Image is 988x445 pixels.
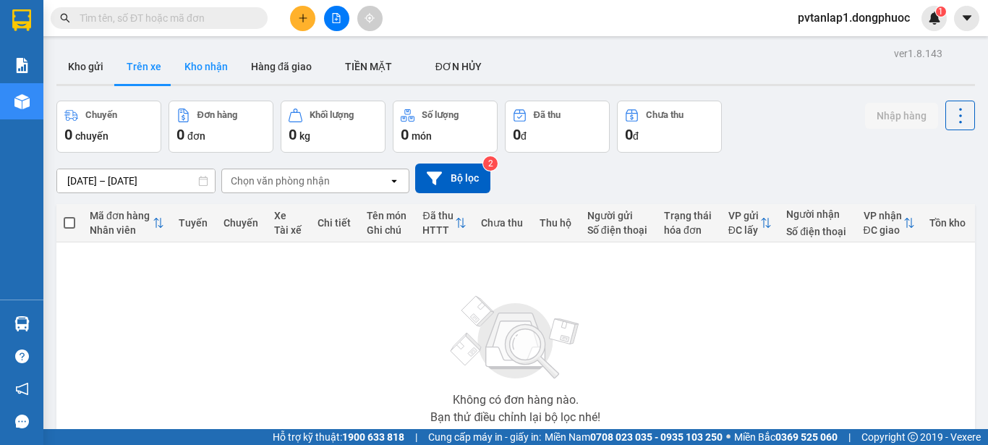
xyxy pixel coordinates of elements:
span: Miền Nam [545,429,723,445]
img: solution-icon [14,58,30,73]
div: Chưa thu [481,217,525,229]
button: aim [357,6,383,31]
span: 0 [64,126,72,143]
div: Xe [274,210,303,221]
span: kg [299,130,310,142]
span: TIỀN MẶT [345,61,392,72]
span: ⚪️ [726,434,731,440]
span: 0 [513,126,521,143]
div: Chọn văn phòng nhận [231,174,330,188]
span: ĐƠN HỦY [435,61,482,72]
div: HTTT [422,224,455,236]
button: Chuyến0chuyến [56,101,161,153]
div: Trạng thái [664,210,714,221]
svg: open [388,175,400,187]
span: caret-down [961,12,974,25]
img: warehouse-icon [14,94,30,109]
div: VP gửi [728,210,761,221]
button: plus [290,6,315,31]
button: Chưa thu0đ [617,101,722,153]
span: pvtanlap1.dongphuoc [786,9,921,27]
div: Chuyến [223,217,260,229]
span: | [848,429,851,445]
button: Kho nhận [173,49,239,84]
div: Chi tiết [318,217,352,229]
span: 0 [625,126,633,143]
th: Toggle SortBy [415,204,474,242]
div: Mã đơn hàng [90,210,153,221]
span: Hỗ trợ kỹ thuật: [273,429,404,445]
div: Đã thu [422,210,455,221]
span: đơn [187,130,205,142]
div: Chưa thu [646,110,683,120]
div: Chuyến [85,110,117,120]
button: Số lượng0món [393,101,498,153]
div: Người gửi [587,210,650,221]
strong: 0708 023 035 - 0935 103 250 [590,431,723,443]
div: Đã thu [534,110,561,120]
div: Tồn kho [929,217,967,229]
div: Số lượng [422,110,459,120]
button: file-add [324,6,349,31]
div: Đơn hàng [197,110,237,120]
span: search [60,13,70,23]
img: warehouse-icon [14,316,30,331]
div: Không có đơn hàng nào. [453,394,579,406]
button: Đã thu0đ [505,101,610,153]
th: Toggle SortBy [856,204,923,242]
img: icon-new-feature [928,12,941,25]
span: 0 [401,126,409,143]
th: Toggle SortBy [721,204,780,242]
span: | [415,429,417,445]
span: notification [15,382,29,396]
div: Tuyến [179,217,209,229]
button: Kho gửi [56,49,115,84]
div: Bạn thử điều chỉnh lại bộ lọc nhé! [430,412,600,423]
span: 0 [176,126,184,143]
span: message [15,415,29,428]
button: Khối lượng0kg [281,101,386,153]
button: caret-down [954,6,979,31]
strong: 0369 525 060 [775,431,838,443]
div: Nhân viên [90,224,153,236]
div: ĐC giao [864,224,904,236]
button: Trên xe [115,49,173,84]
img: svg+xml;base64,PHN2ZyBjbGFzcz0ibGlzdC1wbHVnX19zdmciIHhtbG5zPSJodHRwOi8vd3d3LnczLm9yZy8yMDAwL3N2Zy... [443,287,588,389]
span: 0 [289,126,297,143]
input: Select a date range. [57,169,215,192]
div: ver 1.8.143 [894,46,942,62]
sup: 2 [483,156,498,171]
button: Bộ lọc [415,164,490,193]
div: Tài xế [274,224,303,236]
span: đ [521,130,527,142]
button: Nhập hàng [865,103,938,129]
button: Hàng đã giao [239,49,323,84]
span: question-circle [15,349,29,363]
sup: 1 [936,7,946,17]
div: ĐC lấy [728,224,761,236]
span: đ [633,130,639,142]
input: Tìm tên, số ĐT hoặc mã đơn [80,10,250,26]
span: món [412,130,432,142]
div: Số điện thoại [786,226,848,237]
span: chuyến [75,130,108,142]
div: VP nhận [864,210,904,221]
span: aim [365,13,375,23]
img: logo-vxr [12,9,31,31]
span: plus [298,13,308,23]
span: file-add [331,13,341,23]
th: Toggle SortBy [82,204,171,242]
div: hóa đơn [664,224,714,236]
div: Thu hộ [540,217,573,229]
div: Tên món [367,210,408,221]
span: Miền Bắc [734,429,838,445]
strong: 1900 633 818 [342,431,404,443]
button: Đơn hàng0đơn [169,101,273,153]
span: Cung cấp máy in - giấy in: [428,429,541,445]
div: Người nhận [786,208,848,220]
div: Số điện thoại [587,224,650,236]
span: 1 [938,7,943,17]
span: copyright [908,432,918,442]
div: Khối lượng [310,110,354,120]
div: Ghi chú [367,224,408,236]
